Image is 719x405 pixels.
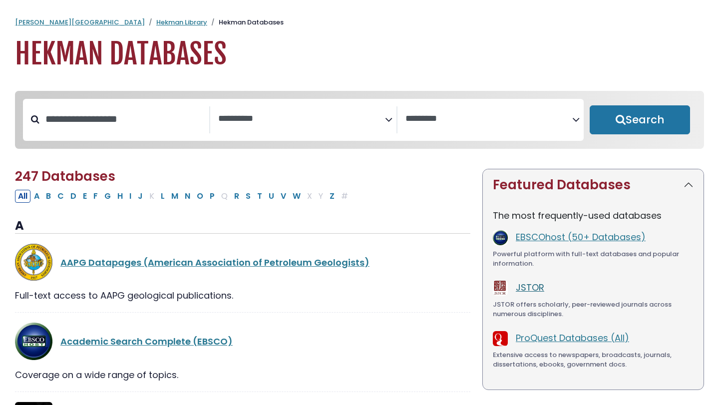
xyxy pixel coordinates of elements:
textarea: Search [218,114,385,124]
button: Filter Results J [135,190,146,203]
button: Filter Results Z [327,190,338,203]
button: Filter Results V [278,190,289,203]
button: Filter Results O [194,190,206,203]
button: Filter Results P [207,190,218,203]
button: Featured Databases [483,169,704,201]
button: Filter Results R [231,190,242,203]
div: Full-text access to AAPG geological publications. [15,289,470,302]
button: Filter Results S [243,190,254,203]
nav: Search filters [15,91,704,149]
div: Extensive access to newspapers, broadcasts, journals, dissertations, ebooks, government docs. [493,350,694,370]
button: Filter Results N [182,190,193,203]
button: Filter Results I [126,190,134,203]
button: Filter Results H [114,190,126,203]
button: All [15,190,30,203]
a: EBSCOhost (50+ Databases) [516,231,646,243]
a: Academic Search Complete (EBSCO) [60,335,233,348]
button: Filter Results M [168,190,181,203]
button: Filter Results L [158,190,168,203]
button: Filter Results B [43,190,54,203]
button: Filter Results C [54,190,67,203]
button: Filter Results A [31,190,42,203]
p: The most frequently-used databases [493,209,694,222]
div: Coverage on a wide range of topics. [15,368,470,382]
button: Filter Results G [101,190,114,203]
button: Filter Results E [80,190,90,203]
button: Filter Results U [266,190,277,203]
li: Hekman Databases [207,17,284,27]
input: Search database by title or keyword [39,111,209,127]
button: Filter Results D [67,190,79,203]
div: Powerful platform with full-text databases and popular information. [493,249,694,269]
a: AAPG Datapages (American Association of Petroleum Geologists) [60,256,369,269]
button: Filter Results W [290,190,304,203]
a: JSTOR [516,281,544,294]
div: Alpha-list to filter by first letter of database name [15,189,352,202]
span: 247 Databases [15,167,115,185]
h3: A [15,219,470,234]
button: Filter Results F [90,190,101,203]
a: [PERSON_NAME][GEOGRAPHIC_DATA] [15,17,145,27]
a: ProQuest Databases (All) [516,332,629,344]
div: JSTOR offers scholarly, peer-reviewed journals across numerous disciplines. [493,300,694,319]
button: Filter Results T [254,190,265,203]
nav: breadcrumb [15,17,704,27]
button: Submit for Search Results [590,105,690,134]
a: Hekman Library [156,17,207,27]
textarea: Search [405,114,572,124]
h1: Hekman Databases [15,37,704,71]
